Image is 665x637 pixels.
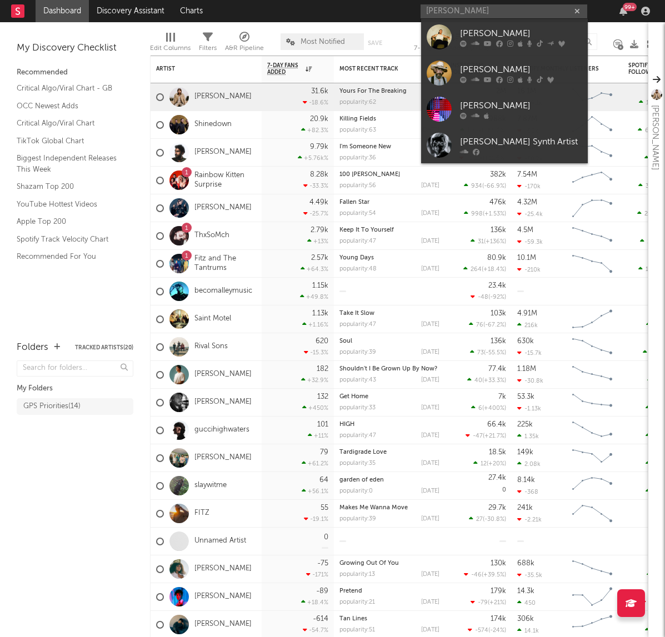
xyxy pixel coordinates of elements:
a: Critical Algo/Viral Chart - GB [17,82,122,94]
div: [PERSON_NAME] [648,105,662,170]
div: 7-Day Fans Added (7-Day Fans Added) [414,42,497,55]
div: popularity: 13 [339,571,375,578]
div: 182 [317,365,328,373]
span: 40 [474,378,482,384]
a: [PERSON_NAME] [194,148,252,157]
div: popularity: 43 [339,377,376,383]
div: [DATE] [421,377,439,383]
div: 10.1M [517,254,536,262]
div: 8.14k [517,477,535,484]
a: Fitz and The Tantrums [194,254,256,273]
a: Young Days [339,255,374,261]
div: Get Home [339,394,439,400]
div: [PERSON_NAME] [460,99,582,112]
a: Growing Out Of You [339,560,399,566]
a: [PERSON_NAME] Synth Artist [421,127,588,163]
div: ( ) [466,432,506,439]
div: Young Days [339,255,439,261]
div: -2.21k [517,516,542,523]
a: OCC Newest Adds [17,100,122,112]
div: +64.3 % [301,265,328,273]
a: Apple Top 200 [17,215,122,228]
div: Edit Columns [150,28,191,60]
div: ( ) [470,349,506,356]
a: Fallen Star [339,199,369,205]
svg: Chart title [567,83,617,111]
a: Unnamed Artist [194,536,246,546]
div: 8.28k [310,171,328,178]
span: -67.2 % [485,322,504,328]
div: popularity: 62 [339,99,376,106]
div: 29.7k [488,504,506,511]
div: I'm Someone New [339,144,439,150]
div: 31.6k [311,88,328,95]
div: Fallen Star [339,199,439,205]
div: Edit Columns [150,42,191,55]
a: Spotify Track Velocity Chart [17,233,122,245]
a: [PERSON_NAME] [194,564,252,574]
span: -92 % [490,294,504,300]
div: [DATE] [421,571,439,578]
div: 136k [491,227,506,234]
div: +11 % [308,432,328,439]
button: Save [368,40,382,46]
span: +21.7 % [484,433,504,439]
div: [DATE] [421,322,439,328]
div: 4.91M [517,310,537,317]
div: -18.6 % [303,99,328,106]
a: [PERSON_NAME] [421,19,588,55]
span: 7-Day Fans Added [267,62,303,76]
svg: Chart title [567,333,617,361]
div: -19.1 % [304,515,328,523]
div: Filters [199,28,217,60]
div: ( ) [469,321,506,328]
div: 4.32M [517,199,537,206]
div: 7.54M [517,171,537,178]
div: -15.7k [517,349,542,357]
div: +1.16 % [302,321,328,328]
div: -368 [517,488,538,495]
svg: Chart title [567,167,617,194]
a: [PERSON_NAME] [194,620,252,629]
div: 0 [324,534,328,541]
div: +56.1 % [302,488,328,495]
div: -15.3 % [304,349,328,356]
span: 998 [471,211,483,217]
div: 1.35k [517,433,539,440]
div: ( ) [471,599,506,606]
span: +39.5 % [483,572,504,578]
div: A&R Pipeline [225,28,264,60]
svg: Chart title [567,389,617,417]
div: Yours For The Breaking [339,88,439,94]
div: ( ) [469,515,506,523]
div: My Folders [17,382,133,395]
a: Saint Motel [194,314,231,324]
div: 179k [491,588,506,595]
div: -54.7 % [303,626,328,634]
svg: Chart title [567,222,617,250]
div: popularity: 47 [339,433,376,439]
div: 100 Summers [339,172,439,178]
div: 450 [517,599,536,606]
span: -574 [475,628,488,634]
div: 2.79k [311,227,328,234]
div: 225k [517,421,533,428]
div: ( ) [464,571,506,578]
div: Filters [199,42,217,55]
div: 688k [517,560,534,567]
div: 476k [489,199,506,206]
div: Killing Fields [339,116,439,122]
div: ( ) [468,626,506,634]
svg: Chart title [567,472,617,500]
svg: Chart title [567,111,617,139]
div: [PERSON_NAME] Synth Artist [460,135,582,148]
div: 53.3k [517,393,534,400]
a: 100 [PERSON_NAME] [339,172,400,178]
div: 1.18M [517,365,536,373]
svg: Chart title [567,583,617,611]
span: +33.3 % [484,378,504,384]
a: HIGH [339,422,354,428]
div: +49.8 % [300,293,328,300]
div: -25.7 % [303,210,328,217]
svg: Chart title [567,250,617,278]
